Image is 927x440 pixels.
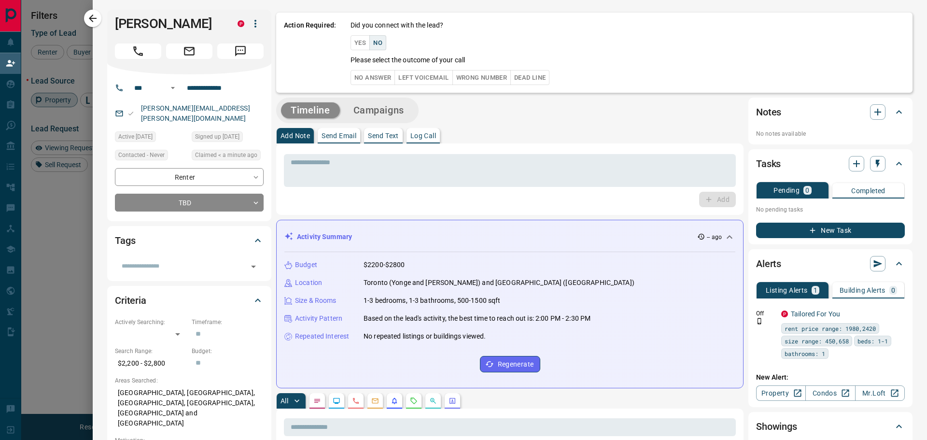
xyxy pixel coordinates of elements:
[247,260,260,273] button: Open
[756,385,806,401] a: Property
[773,187,800,194] p: Pending
[394,70,452,85] button: Left Voicemail
[351,55,465,65] p: Please select the outcome of your call
[166,43,212,59] span: Email
[195,132,239,142] span: Signed up [DATE]
[857,336,888,346] span: beds: 1-1
[756,100,905,124] div: Notes
[192,347,264,355] p: Budget:
[756,129,905,138] p: No notes available
[115,43,161,59] span: Call
[115,385,264,431] p: [GEOGRAPHIC_DATA], [GEOGRAPHIC_DATA], [GEOGRAPHIC_DATA], [GEOGRAPHIC_DATA], [GEOGRAPHIC_DATA] and...
[238,20,244,27] div: property.ca
[115,16,223,31] h1: [PERSON_NAME]
[452,70,511,85] button: Wrong Number
[510,70,549,85] button: Dead Line
[371,397,379,405] svg: Emails
[756,419,797,434] h2: Showings
[295,278,322,288] p: Location
[756,202,905,217] p: No pending tasks
[167,82,179,94] button: Open
[295,331,349,341] p: Repeated Interest
[368,132,399,139] p: Send Text
[364,313,590,324] p: Based on the lead's activity, the best time to reach out is: 2:00 PM - 2:30 PM
[855,385,905,401] a: Mr.Loft
[364,260,405,270] p: $2200-$2800
[115,293,146,308] h2: Criteria
[115,289,264,312] div: Criteria
[410,132,436,139] p: Log Call
[707,233,722,241] p: -- ago
[295,313,342,324] p: Activity Pattern
[118,150,165,160] span: Contacted - Never
[115,347,187,355] p: Search Range:
[295,296,337,306] p: Size & Rooms
[141,104,250,122] a: [PERSON_NAME][EMAIL_ADDRESS][PERSON_NAME][DOMAIN_NAME]
[351,20,443,30] p: Did you connect with the lead?
[295,260,317,270] p: Budget
[364,278,634,288] p: Toronto (Yonge and [PERSON_NAME]) and [GEOGRAPHIC_DATA] ([GEOGRAPHIC_DATA])
[785,336,849,346] span: size range: 450,658
[118,132,153,142] span: Active [DATE]
[322,132,356,139] p: Send Email
[127,110,134,117] svg: Email Valid
[756,415,905,438] div: Showings
[791,310,840,318] a: Tailored For You
[115,194,264,212] div: TBD
[364,296,501,306] p: 1-3 bedrooms, 1-3 bathrooms, 500-1500 sqft
[785,324,876,333] span: rent price range: 1980,2420
[781,311,788,317] div: property.ca
[814,287,817,294] p: 1
[391,397,398,405] svg: Listing Alerts
[217,43,264,59] span: Message
[352,397,360,405] svg: Calls
[115,131,187,145] div: Sun Aug 10 2025
[115,376,264,385] p: Areas Searched:
[192,150,264,163] div: Tue Oct 14 2025
[756,309,775,318] p: Off
[756,104,781,120] h2: Notes
[284,228,735,246] div: Activity Summary-- ago
[115,233,135,248] h2: Tags
[115,229,264,252] div: Tags
[192,131,264,145] div: Sun Aug 10 2025
[480,356,540,372] button: Regenerate
[756,152,905,175] div: Tasks
[115,355,187,371] p: $2,200 - $2,800
[192,318,264,326] p: Timeframe:
[805,385,855,401] a: Condos
[284,20,336,85] p: Action Required:
[369,35,386,50] button: No
[344,102,414,118] button: Campaigns
[756,372,905,383] p: New Alert:
[333,397,340,405] svg: Lead Browsing Activity
[364,331,486,341] p: No repeated listings or buildings viewed.
[756,156,781,171] h2: Tasks
[351,70,395,85] button: No Answer
[429,397,437,405] svg: Opportunities
[297,232,352,242] p: Activity Summary
[410,397,418,405] svg: Requests
[351,35,370,50] button: Yes
[281,397,288,404] p: All
[766,287,808,294] p: Listing Alerts
[756,223,905,238] button: New Task
[449,397,456,405] svg: Agent Actions
[115,318,187,326] p: Actively Searching:
[195,150,257,160] span: Claimed < a minute ago
[115,168,264,186] div: Renter
[756,318,763,325] svg: Push Notification Only
[281,132,310,139] p: Add Note
[756,256,781,271] h2: Alerts
[851,187,885,194] p: Completed
[756,252,905,275] div: Alerts
[313,397,321,405] svg: Notes
[805,187,809,194] p: 0
[891,287,895,294] p: 0
[785,349,825,358] span: bathrooms: 1
[840,287,885,294] p: Building Alerts
[281,102,340,118] button: Timeline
